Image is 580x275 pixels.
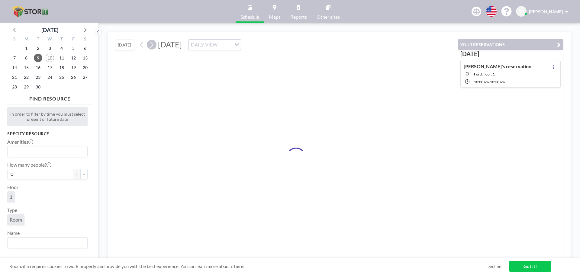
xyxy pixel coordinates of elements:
[34,54,42,62] span: Tuesday, September 9, 2025
[290,14,307,19] span: Reports
[10,83,19,91] span: Sunday, September 28, 2025
[7,93,92,102] h4: FIND RESOURCE
[190,41,219,49] span: DAILY VIEW
[57,44,66,53] span: Thursday, September 4, 2025
[22,54,31,62] span: Monday, September 8, 2025
[46,73,54,82] span: Wednesday, September 24, 2025
[7,107,88,126] div: In order to filter by time you must select present or future date
[69,54,78,62] span: Friday, September 12, 2025
[115,40,134,50] button: [DATE]
[474,80,489,84] span: 10:00 AM
[34,73,42,82] span: Tuesday, September 23, 2025
[10,217,22,223] span: Room
[219,41,231,49] input: Search for option
[489,80,490,84] span: -
[34,83,42,91] span: Tuesday, September 30, 2025
[10,73,19,82] span: Sunday, September 21, 2025
[22,73,31,82] span: Monday, September 22, 2025
[9,264,486,269] span: Roomzilla requires cookies to work properly and provide you with the best experience. You can lea...
[188,40,241,50] div: Search for option
[22,83,31,91] span: Monday, September 29, 2025
[22,63,31,72] span: Monday, September 15, 2025
[80,169,88,179] button: +
[41,26,58,34] div: [DATE]
[490,80,505,84] span: 10:30 AM
[269,14,281,19] span: Maps
[69,73,78,82] span: Friday, September 26, 2025
[67,36,79,43] div: F
[46,54,54,62] span: Wednesday, September 10, 2025
[8,146,87,157] div: Search for option
[8,238,87,248] div: Search for option
[57,73,66,82] span: Thursday, September 25, 2025
[10,63,19,72] span: Sunday, September 14, 2025
[10,194,12,200] span: 1
[46,44,54,53] span: Wednesday, September 3, 2025
[79,36,91,43] div: S
[234,264,244,269] a: here.
[474,72,495,76] span: Ford, floor: 1
[317,14,340,19] span: Other sites
[7,139,33,145] label: Amenities
[69,44,78,53] span: Friday, September 5, 2025
[69,63,78,72] span: Friday, September 19, 2025
[44,36,56,43] div: W
[7,230,20,236] label: Name
[529,9,563,14] span: [PERSON_NAME]
[22,44,31,53] span: Monday, September 1, 2025
[7,131,88,136] h3: Specify resource
[240,14,259,19] span: Schedule
[9,36,21,43] div: S
[464,63,531,69] h4: [PERSON_NAME]'s reservation
[10,5,51,18] img: organization-logo
[81,63,89,72] span: Saturday, September 20, 2025
[10,54,19,62] span: Sunday, September 7, 2025
[509,261,551,272] a: Got it!
[21,36,32,43] div: M
[458,39,563,50] button: YOUR RESERVATIONS
[7,207,17,213] label: Type
[486,264,501,269] a: Decline
[34,44,42,53] span: Tuesday, September 2, 2025
[7,184,18,190] label: Floor
[73,169,80,179] button: -
[56,36,67,43] div: T
[518,9,524,14] span: KK
[460,50,561,58] h3: [DATE]
[57,54,66,62] span: Thursday, September 11, 2025
[8,239,84,247] input: Search for option
[81,44,89,53] span: Saturday, September 6, 2025
[7,162,51,168] label: How many people?
[34,63,42,72] span: Tuesday, September 16, 2025
[32,36,44,43] div: T
[8,148,84,155] input: Search for option
[81,73,89,82] span: Saturday, September 27, 2025
[46,63,54,72] span: Wednesday, September 17, 2025
[158,40,182,49] span: [DATE]
[57,63,66,72] span: Thursday, September 18, 2025
[81,54,89,62] span: Saturday, September 13, 2025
